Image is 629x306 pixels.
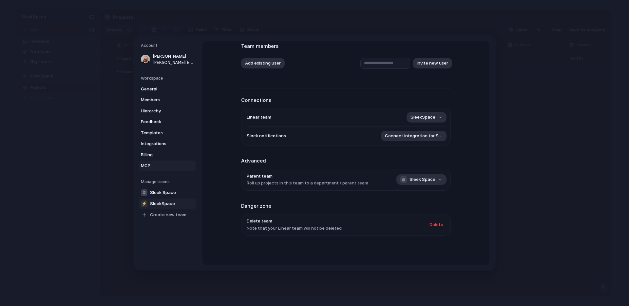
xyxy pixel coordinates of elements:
[247,173,368,179] span: Parent team
[141,179,196,184] h5: Manage teams
[141,86,183,92] span: General
[385,133,443,139] span: Connect integration for Slack
[139,127,196,138] a: Templates
[396,174,447,185] button: Sleek Space
[241,157,451,165] h2: Advanced
[241,58,285,68] button: Add existing user
[139,187,196,198] a: Sleek Space
[141,129,183,136] span: Templates
[139,95,196,105] a: Members
[141,151,183,158] span: Billing
[141,75,196,81] h5: Workspace
[247,133,286,139] span: Slack notifications
[407,112,447,123] button: SleekSpace
[247,114,271,121] span: Linear team
[247,180,368,186] span: Roll up projects in this team to a department / parent team
[141,141,183,147] span: Integrations
[381,131,447,141] button: Connect integration for Slack
[141,163,183,169] span: MCP
[429,221,443,228] span: Delete
[426,219,447,230] button: Delete
[241,202,451,210] h2: Danger zone
[139,51,196,67] a: [PERSON_NAME][PERSON_NAME][EMAIL_ADDRESS][DOMAIN_NAME]
[139,209,196,220] a: Create new team
[141,119,183,125] span: Feedback
[241,43,451,50] h2: Team members
[139,84,196,94] a: General
[141,200,147,207] div: ⚡
[139,139,196,149] a: Integrations
[247,218,342,224] span: Delete team
[141,97,183,103] span: Members
[153,59,195,65] span: [PERSON_NAME][EMAIL_ADDRESS][DOMAIN_NAME]
[410,114,435,121] span: SleekSpace
[247,225,342,231] span: Note that your Linear team will not be deleted
[410,176,435,183] span: Sleek Space
[241,96,451,104] h2: Connections
[139,198,196,209] a: ⚡SleekSpace
[141,107,183,114] span: Hierarchy
[139,149,196,160] a: Billing
[139,105,196,116] a: Hierarchy
[139,117,196,127] a: Feedback
[150,189,176,196] span: Sleek Space
[139,161,196,171] a: MCP
[150,211,186,218] span: Create new team
[413,58,452,68] button: Invite new user
[153,53,195,60] span: [PERSON_NAME]
[141,43,196,48] h5: Account
[150,200,175,207] span: SleekSpace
